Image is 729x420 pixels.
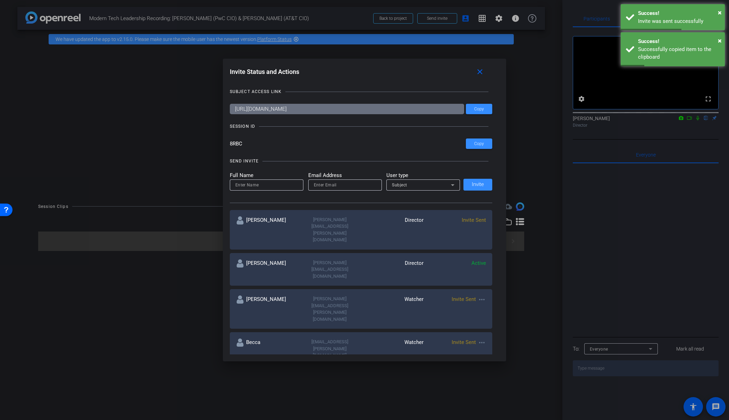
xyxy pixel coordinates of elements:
[452,296,476,302] span: Invite Sent
[230,158,493,165] openreel-title-line: SEND INVITE
[308,171,382,179] mat-label: Email Address
[638,17,720,25] div: Invite was sent successfully
[718,36,722,45] span: ×
[386,171,460,179] mat-label: User type
[638,45,720,61] div: Successfully copied item to the clipboard
[230,88,493,95] openreel-title-line: SUBJECT ACCESS LINK
[474,141,484,146] span: Copy
[236,295,299,322] div: [PERSON_NAME]
[236,216,299,243] div: [PERSON_NAME]
[230,171,303,179] mat-label: Full Name
[230,123,255,130] div: SESSION ID
[361,216,424,243] div: Director
[236,338,299,359] div: Becca
[299,259,361,280] div: [PERSON_NAME][EMAIL_ADDRESS][DOMAIN_NAME]
[474,107,484,112] span: Copy
[476,68,484,76] mat-icon: close
[466,138,492,149] button: Copy
[478,338,486,347] mat-icon: more_horiz
[452,339,476,345] span: Invite Sent
[392,183,407,187] span: Subject
[638,37,720,45] div: Success!
[361,338,424,359] div: Watcher
[230,123,493,130] openreel-title-line: SESSION ID
[718,35,722,46] button: Close
[638,9,720,17] div: Success!
[236,259,299,280] div: [PERSON_NAME]
[462,217,486,223] span: Invite Sent
[235,181,298,189] input: Enter Name
[361,259,424,280] div: Director
[230,88,282,95] div: SUBJECT ACCESS LINK
[478,295,486,304] mat-icon: more_horiz
[299,295,361,322] div: [PERSON_NAME][EMAIL_ADDRESS][PERSON_NAME][DOMAIN_NAME]
[361,295,424,322] div: Watcher
[466,104,492,114] button: Copy
[299,338,361,359] div: [EMAIL_ADDRESS][PERSON_NAME][DOMAIN_NAME]
[718,8,722,17] span: ×
[299,216,361,243] div: [PERSON_NAME][EMAIL_ADDRESS][PERSON_NAME][DOMAIN_NAME]
[314,181,376,189] input: Enter Email
[718,7,722,18] button: Close
[230,66,493,78] div: Invite Status and Actions
[471,260,486,266] span: Active
[230,158,259,165] div: SEND INVITE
